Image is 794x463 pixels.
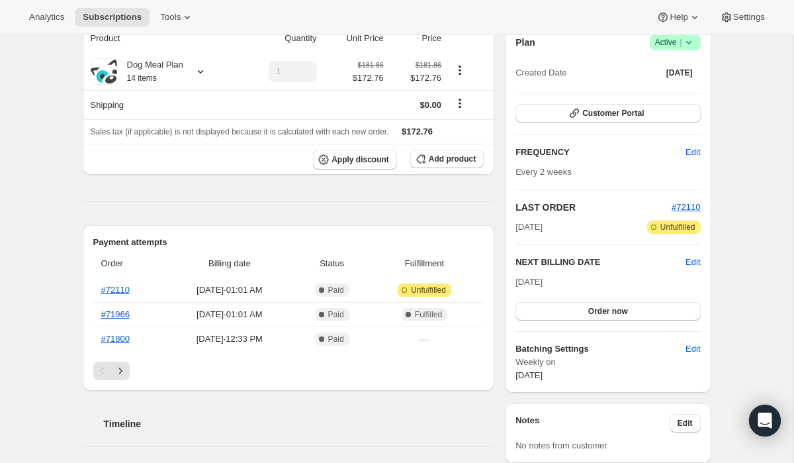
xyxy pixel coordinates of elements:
[515,167,572,177] span: Every 2 weeks
[21,8,72,26] button: Analytics
[515,342,685,356] h6: Batching Settings
[83,90,238,119] th: Shipping
[328,334,344,344] span: Paid
[111,362,130,380] button: Next
[91,60,117,83] img: product img
[313,150,397,170] button: Apply discount
[515,66,566,79] span: Created Date
[93,249,165,278] th: Order
[678,418,693,429] span: Edit
[655,36,695,49] span: Active
[117,58,183,85] div: Dog Meal Plan
[515,302,700,321] button: Order now
[749,405,781,437] div: Open Intercom Messenger
[672,201,700,214] button: #72110
[29,12,64,23] span: Analytics
[733,12,765,23] span: Settings
[416,61,441,69] small: $181.86
[515,440,607,450] span: No notes from customer
[101,334,130,344] a: #71800
[678,142,708,163] button: Edit
[168,257,290,270] span: Billing date
[83,12,142,23] span: Subscriptions
[101,309,130,319] a: #71966
[328,309,344,320] span: Paid
[410,150,484,168] button: Add product
[358,61,384,69] small: $181.86
[515,146,685,159] h2: FREQUENCY
[429,154,476,164] span: Add product
[411,285,446,295] span: Unfulfilled
[415,309,442,320] span: Fulfilled
[515,36,535,49] h2: Plan
[685,342,700,356] span: Edit
[678,338,708,360] button: Edit
[298,257,365,270] span: Status
[515,356,700,369] span: Weekly on
[672,202,700,212] a: #72110
[93,362,484,380] nav: Pagination
[670,12,687,23] span: Help
[392,72,441,85] span: $172.76
[515,221,543,234] span: [DATE]
[588,306,628,317] span: Order now
[168,308,290,321] span: [DATE] · 01:01 AM
[373,257,476,270] span: Fulfillment
[449,96,470,111] button: Shipping actions
[328,285,344,295] span: Paid
[449,63,470,77] button: Product actions
[83,24,238,53] th: Product
[75,8,150,26] button: Subscriptions
[93,236,484,249] h2: Payment attempts
[515,256,685,269] h2: NEXT BILLING DATE
[168,283,290,297] span: [DATE] · 01:01 AM
[515,201,672,214] h2: LAST ORDER
[168,333,290,346] span: [DATE] · 12:33 PM
[104,417,495,431] h2: Timeline
[127,74,157,83] small: 14 items
[670,414,701,433] button: Edit
[582,108,644,119] span: Customer Portal
[685,146,700,159] span: Edit
[685,256,700,269] button: Edit
[420,100,442,110] span: $0.00
[666,68,693,78] span: [DATE]
[353,72,384,85] span: $172.76
[515,414,670,433] h3: Notes
[238,24,321,53] th: Quantity
[101,285,130,295] a: #72110
[91,127,389,136] span: Sales tax (if applicable) is not displayed because it is calculated with each new order.
[331,154,389,165] span: Apply discount
[515,277,543,287] span: [DATE]
[660,222,695,232] span: Unfulfilled
[648,8,709,26] button: Help
[680,37,682,48] span: |
[402,127,433,136] span: $172.76
[152,8,202,26] button: Tools
[160,12,181,23] span: Tools
[515,104,700,123] button: Customer Portal
[712,8,773,26] button: Settings
[388,24,445,53] th: Price
[515,370,543,380] span: [DATE]
[321,24,388,53] th: Unit Price
[658,64,701,82] button: [DATE]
